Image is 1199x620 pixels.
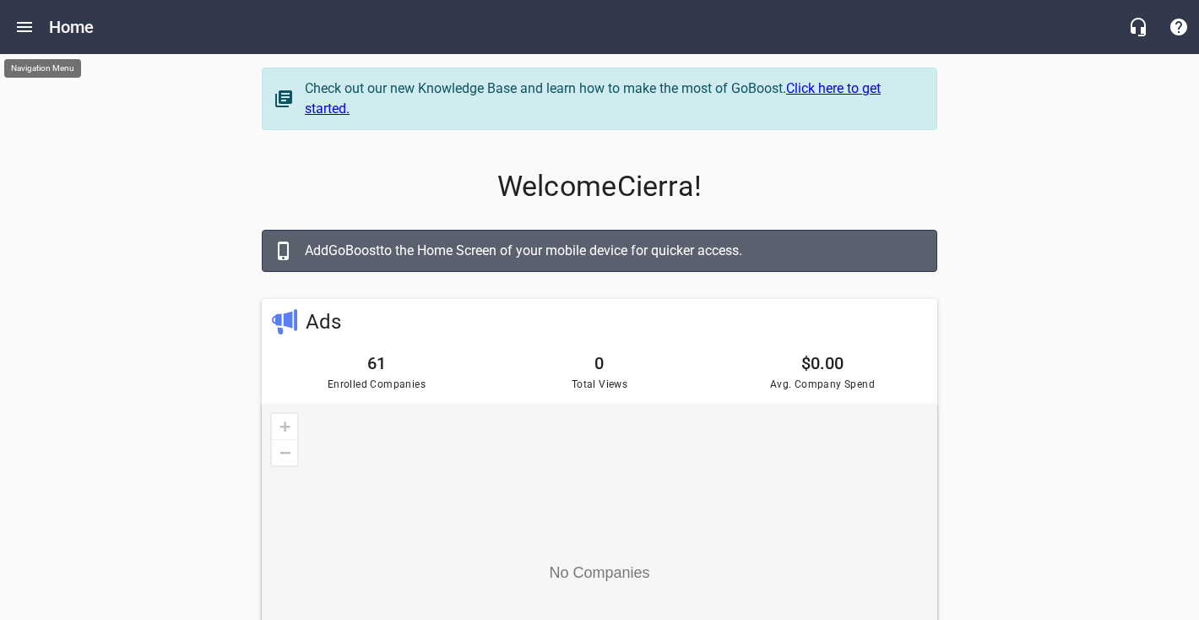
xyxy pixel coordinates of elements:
div: Check out our new Knowledge Base and learn how to make the most of GoBoost. [305,79,920,119]
button: Open drawer [4,7,45,47]
span: Enrolled Companies [272,377,481,394]
h6: $0.00 [718,350,927,377]
span: Avg. Company Spend [718,377,927,394]
a: Ads [306,310,341,334]
div: Add GoBoost to the Home Screen of your mobile device for quicker access. [305,241,920,261]
p: Welcome Cierra ! [262,170,937,204]
h6: Home [49,14,95,41]
h6: 61 [272,350,481,377]
a: AddGoBoostto the Home Screen of your mobile device for quicker access. [262,230,937,272]
button: Support Portal [1158,7,1199,47]
h6: 0 [495,350,704,377]
span: Total Views [495,377,704,394]
button: Live Chat [1118,7,1158,47]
